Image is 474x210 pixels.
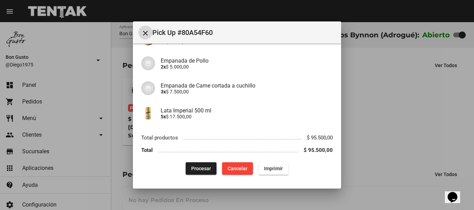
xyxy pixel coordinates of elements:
[161,57,333,64] h4: Empanada de Pollo
[141,144,333,157] li: Total $ 95.500,00
[161,107,333,114] h4: Lata Imperial 500 ml
[161,82,333,89] h4: Empanada de Carne cortada a cuchillo
[161,114,333,119] p: $ 17.500,00
[161,64,333,70] p: $ 5.000,00
[186,162,217,175] button: Procesar
[222,162,253,175] button: Cancelar
[138,26,152,39] button: Cerrar
[141,81,155,95] img: 07c47add-75b0-4ce5-9aba-194f44787723.jpg
[161,64,166,70] b: 2x
[161,114,166,119] b: 5x
[141,56,155,70] img: 07c47add-75b0-4ce5-9aba-194f44787723.jpg
[141,29,150,37] mat-icon: Cerrar
[141,106,155,120] img: 07db4a21-1ea3-419e-b9e4-822f54c1bb2c.jpg
[161,89,166,94] b: 3x
[445,182,467,203] iframe: chat widget
[161,89,333,94] p: $ 7.500,00
[264,166,283,171] span: Imprimir
[141,131,333,144] li: Total productos $ 95.500,00
[228,166,247,171] span: Cancelar
[259,162,288,175] button: Imprimir
[152,27,336,38] span: Pick Up #80A54F60
[191,166,211,171] span: Procesar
